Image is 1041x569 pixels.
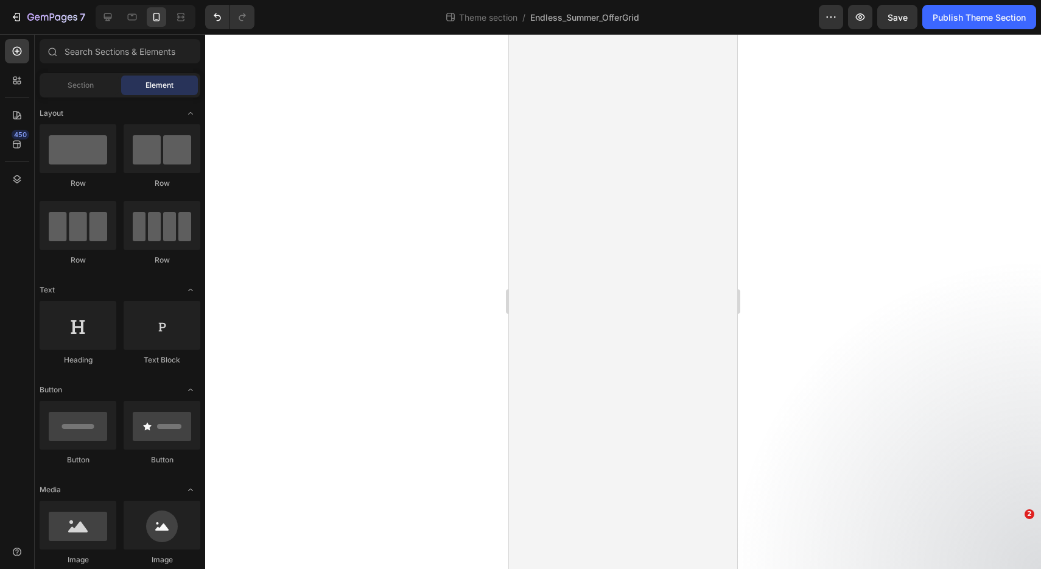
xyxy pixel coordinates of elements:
[40,108,63,119] span: Layout
[40,384,62,395] span: Button
[181,480,200,500] span: Toggle open
[877,5,917,29] button: Save
[80,10,85,24] p: 7
[509,34,737,569] iframe: Design area
[12,130,29,140] div: 450
[145,80,173,91] span: Element
[40,554,116,565] div: Image
[5,5,91,29] button: 7
[181,104,200,123] span: Toggle open
[68,80,94,91] span: Section
[933,11,1026,24] div: Publish Theme Section
[522,11,525,24] span: /
[40,355,116,366] div: Heading
[124,454,200,465] div: Button
[888,12,908,23] span: Save
[205,5,254,29] div: Undo/Redo
[124,355,200,366] div: Text Block
[181,280,200,300] span: Toggle open
[124,255,200,266] div: Row
[40,454,116,465] div: Button
[40,39,200,63] input: Search Sections & Elements
[922,5,1036,29] button: Publish Theme Section
[40,255,116,266] div: Row
[40,284,55,295] span: Text
[457,11,520,24] span: Theme section
[124,554,200,565] div: Image
[1025,509,1034,519] span: 2
[1000,528,1029,557] iframe: Intercom live chat
[124,178,200,189] div: Row
[40,484,61,495] span: Media
[40,178,116,189] div: Row
[530,11,639,24] span: Endless_Summer_OfferGrid
[181,380,200,400] span: Toggle open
